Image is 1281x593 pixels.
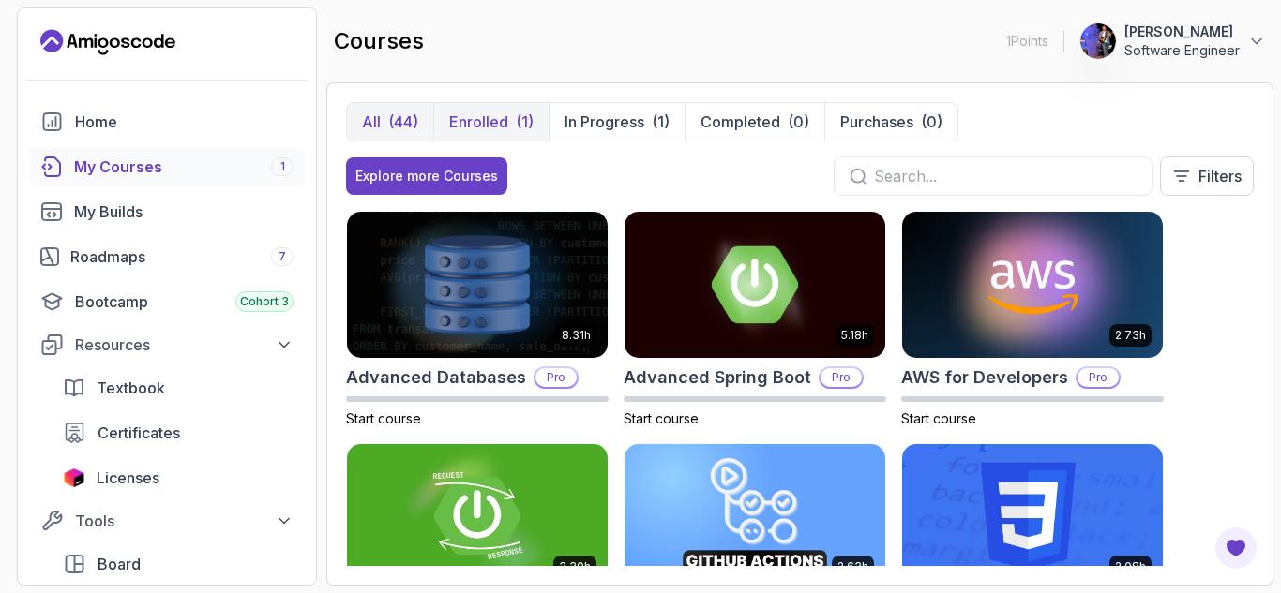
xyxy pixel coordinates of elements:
[52,414,305,452] a: certificates
[63,468,85,487] img: jetbrains icon
[901,364,1068,391] h2: AWS for Developers
[97,377,165,399] span: Textbook
[40,27,175,57] a: Landing page
[902,444,1163,590] img: CSS Essentials card
[75,334,294,356] div: Resources
[874,165,1137,187] input: Search...
[29,193,305,230] a: builds
[1124,22,1240,41] p: [PERSON_NAME]
[516,111,534,133] div: (1)
[625,444,885,590] img: CI/CD with GitHub Actions card
[29,103,305,141] a: home
[29,238,305,275] a: roadmaps
[625,212,885,358] img: Advanced Spring Boot card
[1213,526,1258,571] button: Open Feedback Button
[1078,368,1119,387] p: Pro
[97,467,159,489] span: Licenses
[346,364,526,391] h2: Advanced Databases
[280,159,285,174] span: 1
[75,290,294,313] div: Bootcamp
[347,444,608,590] img: Building APIs with Spring Boot card
[1115,559,1146,574] p: 2.08h
[1080,23,1116,59] img: user profile image
[70,245,294,268] div: Roadmaps
[449,111,508,133] p: Enrolled
[701,111,780,133] p: Completed
[346,157,507,195] button: Explore more Courses
[346,410,421,426] span: Start course
[821,368,862,387] p: Pro
[98,553,141,575] span: Board
[788,111,809,133] div: (0)
[840,111,913,133] p: Purchases
[334,26,424,56] h2: courses
[279,249,286,264] span: 7
[824,103,957,141] button: Purchases(0)
[837,559,868,574] p: 2.63h
[902,212,1163,358] img: AWS for Developers card
[562,328,591,343] p: 8.31h
[535,368,577,387] p: Pro
[559,559,591,574] p: 3.30h
[240,294,289,309] span: Cohort 3
[565,111,644,133] p: In Progress
[921,111,942,133] div: (0)
[52,545,305,583] a: board
[1124,41,1240,60] p: Software Engineer
[388,111,418,133] div: (44)
[75,510,294,532] div: Tools
[1198,165,1242,187] p: Filters
[1006,32,1048,51] p: 1 Points
[98,422,180,444] span: Certificates
[29,504,305,538] button: Tools
[1160,156,1254,196] button: Filters
[74,200,294,223] div: My Builds
[29,328,305,362] button: Resources
[901,410,976,426] span: Start course
[841,328,868,343] p: 5.18h
[347,103,433,141] button: All(44)
[1079,22,1266,60] button: user profile image[PERSON_NAME]Software Engineer
[549,103,685,141] button: In Progress(1)
[75,111,294,133] div: Home
[624,364,811,391] h2: Advanced Spring Boot
[52,459,305,497] a: licenses
[1115,328,1146,343] p: 2.73h
[74,156,294,178] div: My Courses
[685,103,824,141] button: Completed(0)
[29,148,305,185] a: courses
[355,167,498,185] div: Explore more Courses
[29,283,305,320] a: bootcamp
[433,103,549,141] button: Enrolled(1)
[624,410,699,426] span: Start course
[362,111,381,133] p: All
[347,212,608,358] img: Advanced Databases card
[52,369,305,407] a: textbook
[652,111,670,133] div: (1)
